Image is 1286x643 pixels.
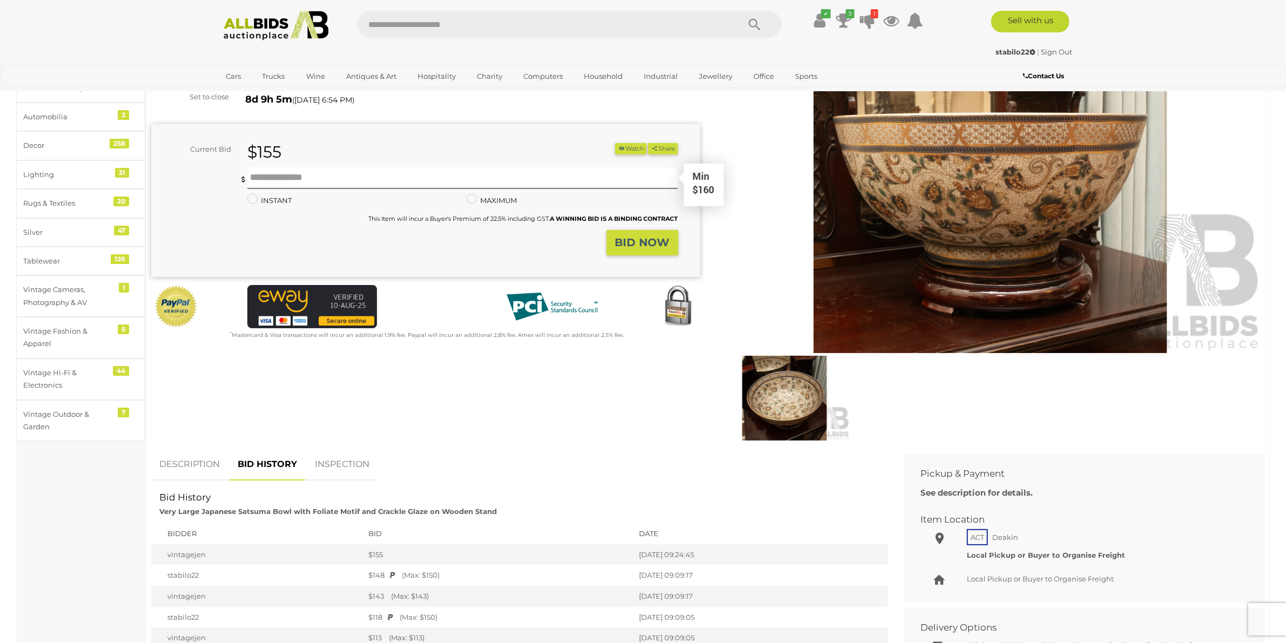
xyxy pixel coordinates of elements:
b: A WINNING BID IS A BINDING CONTRACT [550,215,678,222]
small: This Item will incur a Buyer's Premium of 22.5% including GST. [368,215,678,222]
td: stabilo22 [151,565,363,586]
label: MAXIMUM [467,194,517,207]
h2: Bid History [159,492,880,503]
div: Vintage Hi-Fi & Electronics [23,367,112,392]
a: Household [577,67,630,85]
strong: stabilo22 [996,48,1036,56]
span: Local Pickup or Buyer to Organise Freight [967,574,1114,583]
div: Lighting [23,168,112,181]
i: 1 [871,9,878,18]
span: | [1038,48,1040,56]
a: Rugs & Textiles 20 [16,189,145,218]
a: Wine [299,67,332,85]
th: Bid [363,523,634,544]
div: Tablewear [23,255,112,267]
td: [DATE] 09:09:05 [634,607,888,628]
div: Vintage Outdoor & Garden [23,408,112,434]
a: Computers [516,67,570,85]
div: Automobilia [23,111,112,123]
a: Sell with us [991,11,1069,32]
a: 3 [836,11,852,30]
img: Official PayPal Seal [154,285,198,328]
a: Lighting 31 [16,160,145,189]
a: Automobilia 2 [16,103,145,131]
span: [DATE] 6:54 PM [294,95,352,105]
a: Tablewear 126 [16,247,145,275]
a: Trucks [255,67,292,85]
b: Contact Us [1023,72,1064,80]
td: [DATE] 09:09:17 [634,586,888,607]
span: (Max: $143) [386,592,429,600]
span: ( ) [292,96,354,104]
strong: BID NOW [615,236,670,249]
img: Very Large Japanese Satsuma Bowl with Foliate Motif and Crackle Glaze on Wooden Stand [719,356,851,441]
a: 1 [859,11,876,30]
div: 31 [115,168,129,178]
div: Vintage Fashion & Apparel [23,325,112,350]
td: vintagejen [151,544,363,565]
a: Decor 258 [16,131,145,160]
div: Rugs & Textiles [23,197,112,209]
span: Deakin [989,530,1021,544]
span: (Max: $150) [396,571,440,579]
strong: $155 [247,142,281,162]
div: Decor [23,139,112,152]
div: 7 [118,408,129,417]
div: Min $160 [685,170,723,205]
button: Search [728,11,782,38]
b: See description for details. [920,488,1033,498]
div: 44 [113,366,129,376]
h2: Delivery Options [920,622,1232,633]
li: Watch this item [615,143,647,154]
a: Industrial [637,67,685,85]
strong: 8d 9h 5m [245,93,292,105]
div: Vintage Cameras, Photography & AV [23,283,112,309]
a: DESCRIPTION [151,449,228,480]
span: (Max: $150) [394,613,437,621]
img: eWAY Payment Gateway [247,285,377,328]
img: Secured by Rapid SSL [656,285,699,328]
i: 3 [846,9,854,18]
div: 258 [110,139,129,148]
strong: Very Large Japanese Satsuma Bowl with Foliate Motif and Crackle Glaze on Wooden Stand [159,507,497,516]
a: Hospitality [410,67,463,85]
a: [GEOGRAPHIC_DATA] [219,85,310,103]
td: [DATE] 09:24:45 [634,544,888,565]
span: ACT [967,529,988,545]
div: $148 [368,570,628,580]
a: ✔ [812,11,828,30]
th: Date [634,523,888,544]
small: Mastercard & Visa transactions will incur an additional 1.9% fee. Paypal will incur an additional... [230,331,624,339]
div: $118 [368,612,628,622]
a: Sports [788,67,824,85]
a: stabilo22 [996,48,1038,56]
a: Vintage Cameras, Photography & AV 1 [16,275,145,317]
div: $113 [368,633,628,643]
a: BID HISTORY [230,449,305,480]
a: Vintage Outdoor & Garden 7 [16,400,145,442]
div: Set to close [143,91,237,103]
i: ✔ [821,9,831,18]
a: Office [746,67,781,85]
div: 20 [113,197,129,206]
label: INSTANT [247,194,292,207]
td: [DATE] 09:09:17 [634,565,888,586]
th: Bidder [151,523,363,544]
a: Charity [470,67,509,85]
div: 2 [118,110,129,120]
span: (Max: $113) [383,633,425,642]
div: $143 [368,591,628,601]
img: PCI DSS compliant [498,285,606,328]
h2: Item Location [920,515,1232,525]
div: 1 [119,283,129,293]
a: INSPECTION [307,449,378,480]
div: 47 [114,226,129,235]
div: Silver [23,226,112,239]
strong: Local Pickup or Buyer to Organise Freight [967,551,1125,559]
button: BID NOW [607,230,678,255]
div: $155 [368,550,628,560]
a: Silver 47 [16,218,145,247]
a: Antiques & Art [339,67,403,85]
div: Current Bid [151,143,239,155]
div: 5 [118,324,129,334]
